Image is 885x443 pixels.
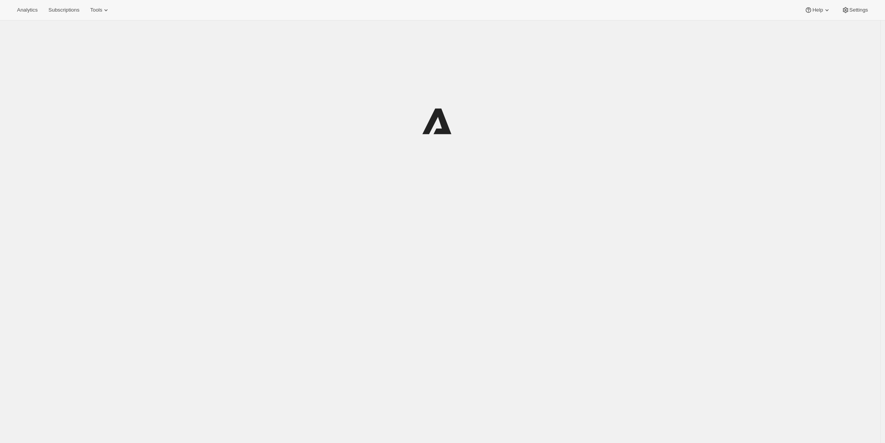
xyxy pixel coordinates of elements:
[48,7,79,13] span: Subscriptions
[90,7,102,13] span: Tools
[12,5,42,15] button: Analytics
[85,5,114,15] button: Tools
[837,5,873,15] button: Settings
[17,7,38,13] span: Analytics
[800,5,835,15] button: Help
[44,5,84,15] button: Subscriptions
[849,7,868,13] span: Settings
[812,7,823,13] span: Help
